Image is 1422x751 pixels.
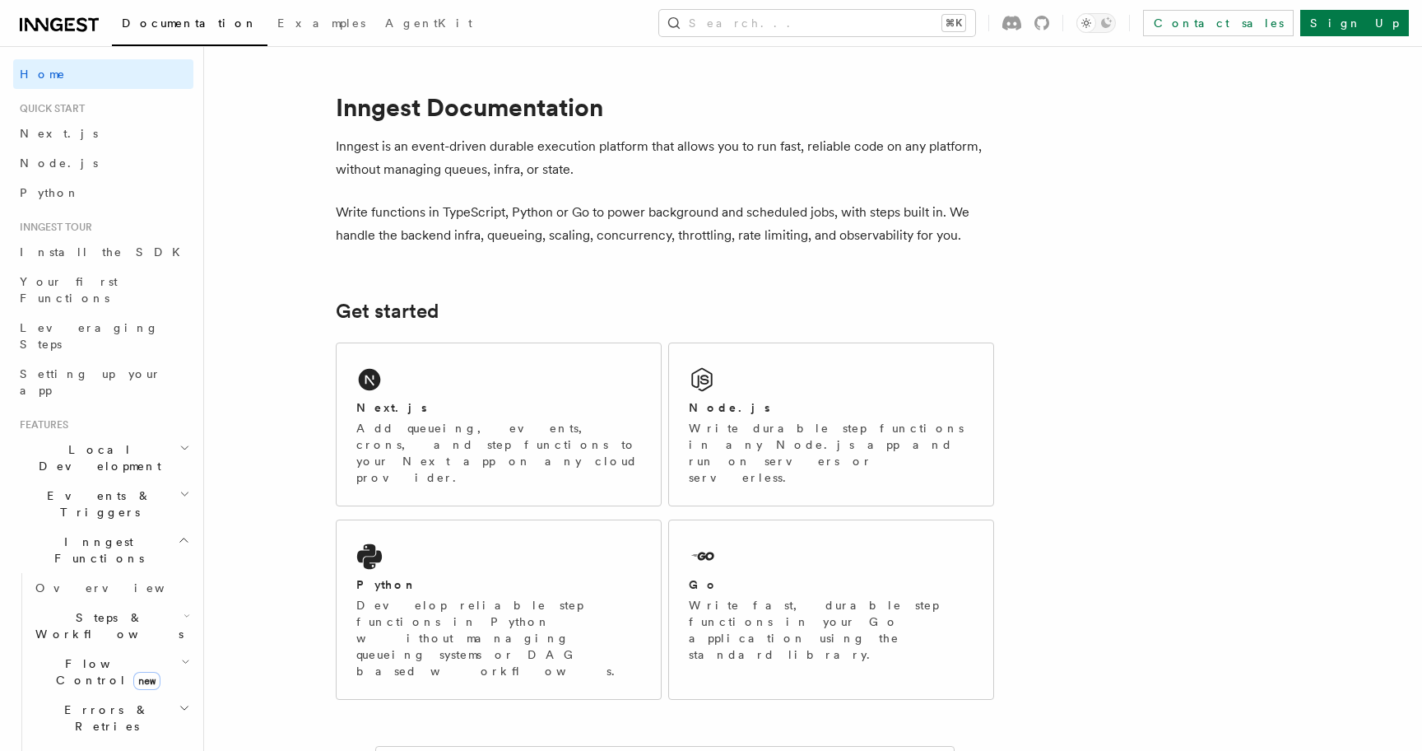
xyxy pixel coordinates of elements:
button: Inngest Functions [13,527,193,573]
span: Your first Functions [20,275,118,305]
a: PythonDevelop reliable step functions in Python without managing queueing systems or DAG based wo... [336,520,662,700]
a: GoWrite fast, durable step functions in your Go application using the standard library. [668,520,994,700]
a: Examples [267,5,375,44]
span: Node.js [20,156,98,170]
a: Documentation [112,5,267,46]
span: Next.js [20,127,98,140]
span: Setting up your app [20,367,161,397]
button: Errors & Retries [29,695,193,741]
span: Documentation [122,16,258,30]
button: Flow Controlnew [29,649,193,695]
span: Features [13,418,68,431]
h2: Python [356,576,417,593]
p: Write durable step functions in any Node.js app and run on servers or serverless. [689,420,974,486]
button: Steps & Workflows [29,603,193,649]
button: Toggle dark mode [1076,13,1116,33]
button: Events & Triggers [13,481,193,527]
p: Inngest is an event-driven durable execution platform that allows you to run fast, reliable code ... [336,135,994,181]
h2: Node.js [689,399,770,416]
a: Next.jsAdd queueing, events, crons, and step functions to your Next app on any cloud provider. [336,343,662,506]
a: Sign Up [1300,10,1409,36]
span: new [133,672,160,690]
a: Home [13,59,193,89]
span: Events & Triggers [13,487,179,520]
span: Errors & Retries [29,702,179,735]
a: Python [13,178,193,208]
span: Home [20,66,66,82]
p: Write functions in TypeScript, Python or Go to power background and scheduled jobs, with steps bu... [336,201,994,247]
a: Node.js [13,148,193,178]
kbd: ⌘K [942,15,965,31]
button: Search...⌘K [659,10,975,36]
span: Steps & Workflows [29,609,184,642]
a: Your first Functions [13,267,193,313]
a: Next.js [13,119,193,148]
p: Develop reliable step functions in Python without managing queueing systems or DAG based workflows. [356,597,641,679]
a: Get started [336,300,439,323]
a: Leveraging Steps [13,313,193,359]
span: AgentKit [385,16,472,30]
p: Write fast, durable step functions in your Go application using the standard library. [689,597,974,663]
a: Setting up your app [13,359,193,405]
p: Add queueing, events, crons, and step functions to your Next app on any cloud provider. [356,420,641,486]
span: Examples [277,16,365,30]
span: Install the SDK [20,245,190,259]
span: Python [20,186,80,199]
h1: Inngest Documentation [336,92,994,122]
span: Flow Control [29,655,181,688]
span: Inngest Functions [13,534,178,567]
span: Inngest tour [13,221,92,234]
span: Overview [35,581,205,595]
span: Quick start [13,102,85,115]
button: Local Development [13,435,193,481]
a: AgentKit [375,5,482,44]
a: Node.jsWrite durable step functions in any Node.js app and run on servers or serverless. [668,343,994,506]
h2: Go [689,576,718,593]
a: Overview [29,573,193,603]
a: Install the SDK [13,237,193,267]
span: Leveraging Steps [20,321,159,351]
h2: Next.js [356,399,427,416]
span: Local Development [13,441,179,474]
a: Contact sales [1143,10,1294,36]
